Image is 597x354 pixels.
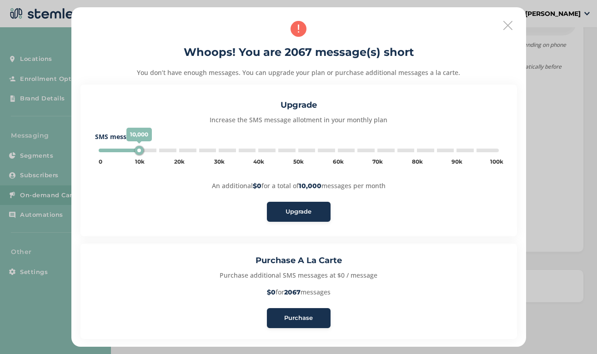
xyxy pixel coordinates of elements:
[267,288,276,296] strong: $0
[91,287,506,297] p: for messages
[126,128,152,141] span: 10,000
[91,254,506,267] h3: Purchase A La Carte
[267,202,331,222] button: Upgrade
[184,44,414,60] h2: Whoops! You are 2067 message(s) short
[212,181,386,191] p: An additional for a total of messages per month
[95,99,502,111] h3: Upgrade
[333,158,344,166] div: 60k
[253,182,261,190] strong: $0
[214,158,225,166] div: 30k
[286,207,311,216] span: Upgrade
[267,308,331,328] button: Purchase
[293,158,304,166] div: 50k
[299,182,321,190] strong: 10,000
[372,158,383,166] div: 70k
[174,158,185,166] div: 20k
[291,21,306,37] img: icon-alert-36bd8290.svg
[412,158,423,166] div: 80k
[137,68,460,77] p: You don’t have enough messages. You can upgrade your plan or purchase additional messages a la ca...
[552,310,597,354] iframe: Chat Widget
[284,314,313,323] span: Purchase
[95,115,502,125] p: Increase the SMS message allotment in your monthly plan
[95,132,502,141] label: SMS messages
[284,288,301,296] strong: 2067
[135,158,145,166] div: 10k
[452,158,462,166] div: 90k
[99,158,102,166] div: 0
[490,158,503,166] div: 100k
[91,270,506,280] p: Purchase additional SMS messages at $0 / message
[253,158,264,166] div: 40k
